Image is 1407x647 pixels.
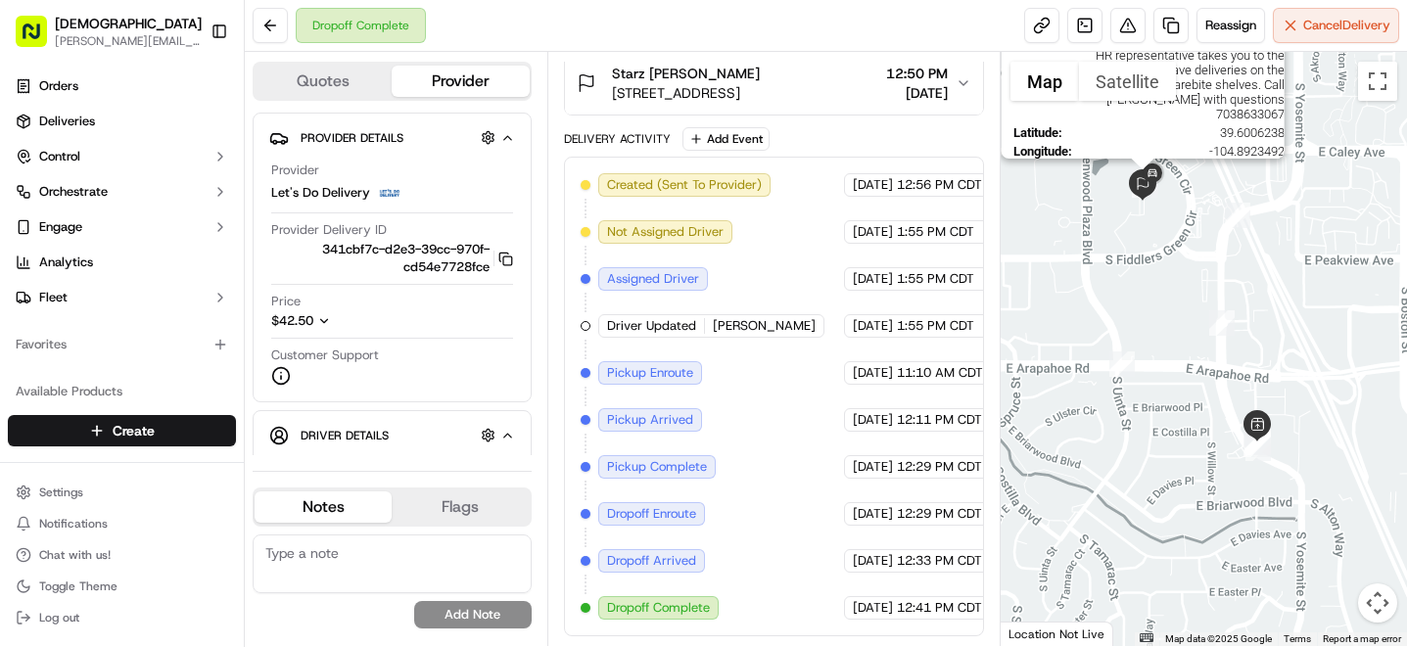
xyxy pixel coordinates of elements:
span: [DATE] [853,458,893,476]
div: We're available if you need us! [67,207,248,222]
span: Not Assigned Driver [607,223,724,241]
span: [DATE] [886,83,948,103]
img: Nash [20,20,59,59]
div: 📗 [20,286,35,301]
div: 9 [1245,430,1271,455]
span: Pickup Complete [607,458,707,476]
div: Available Products [8,376,236,407]
span: Dropoff Arrived [607,552,696,570]
button: Settings [8,479,236,506]
button: Toggle Theme [8,573,236,600]
button: Provider [392,66,529,97]
span: 12:29 PM CDT [897,458,982,476]
img: Google [1006,621,1070,646]
span: [DATE] [853,176,893,194]
span: Let's Do Delivery [271,184,370,202]
button: Create [8,415,236,446]
span: API Documentation [185,284,314,303]
a: Powered byPylon [138,331,237,347]
div: 💻 [165,286,181,301]
button: CancelDelivery [1273,8,1399,43]
span: Engage [39,218,82,236]
button: 341cbf7c-d2e3-39cc-970f-cd54e7728fce [271,241,513,276]
span: Map data ©2025 Google [1165,633,1272,644]
span: Pickup Arrived [607,411,693,429]
span: [DATE] [853,505,893,523]
img: 1736555255976-a54dd68f-1ca7-489b-9aae-adbdc363a1c4 [20,187,55,222]
span: Knowledge Base [39,284,150,303]
button: Show satellite imagery [1079,62,1176,101]
button: Engage [8,211,236,243]
a: 📗Knowledge Base [12,276,158,311]
span: Cancel Delivery [1303,17,1390,34]
span: 11:10 AM CDT [897,364,983,382]
span: Create [113,421,155,440]
button: [DEMOGRAPHIC_DATA][PERSON_NAME][EMAIL_ADDRESS][DOMAIN_NAME] [8,8,203,55]
button: Starz [PERSON_NAME][STREET_ADDRESS]12:50 PM[DATE] [565,52,983,115]
span: Control [39,148,80,165]
span: 1:55 PM CDT [897,317,974,335]
div: 2 [1225,203,1250,228]
div: 7 [1243,432,1269,457]
button: Notifications [8,510,236,537]
span: Analytics [39,254,93,271]
button: Reassign [1196,8,1265,43]
a: Report a map error [1323,633,1401,644]
span: Provider [271,162,319,179]
div: Favorites [8,329,236,360]
span: 12:50 PM [886,64,948,83]
button: Provider Details [269,121,515,154]
button: $42.50 [271,312,444,330]
div: 10 [1209,310,1235,336]
span: [DATE] [853,317,893,335]
a: Terms (opens in new tab) [1284,633,1311,644]
span: Provider Delivery ID [271,221,387,239]
span: Deliveries [39,113,95,130]
span: Log out [39,610,79,625]
div: Delivery Activity [564,131,671,147]
span: 12:33 PM CDT [897,552,982,570]
span: Price [271,293,301,310]
button: Keyboard shortcuts [1140,633,1153,642]
div: 4 [1245,436,1271,461]
span: Starz [PERSON_NAME] [612,64,760,83]
span: Customer Support [271,347,379,364]
button: Show street map [1010,62,1079,101]
a: Orders [8,70,236,102]
button: Start new chat [333,193,356,216]
span: Dropoff Enroute [607,505,696,523]
span: Toggle Theme [39,578,117,594]
span: Orders [39,77,78,95]
button: Log out [8,604,236,631]
input: Got a question? Start typing here... [51,126,352,147]
span: Dropoff Complete [607,599,710,617]
button: Control [8,141,236,172]
button: Orchestrate [8,176,236,208]
span: [DATE] [853,223,893,241]
span: [STREET_ADDRESS] [612,83,760,103]
button: Fleet [8,282,236,313]
span: [DATE] [853,364,893,382]
button: [DEMOGRAPHIC_DATA] [55,14,202,33]
span: [PERSON_NAME] [713,317,816,335]
a: Deliveries [8,106,236,137]
span: Settings [39,485,83,500]
span: Pickup Enroute [607,364,693,382]
span: 12:41 PM CDT [897,599,982,617]
div: Location Not Live [1001,622,1113,646]
a: Analytics [8,247,236,278]
span: Fleet [39,289,68,306]
span: Provider Details [301,130,403,146]
button: [PERSON_NAME][EMAIL_ADDRESS][DOMAIN_NAME] [55,33,202,49]
span: 1:55 PM CDT [897,270,974,288]
span: Pylon [195,332,237,347]
span: 39.6006238 [1070,125,1285,140]
p: Welcome 👋 [20,78,356,110]
span: -104.8923492 [1080,144,1285,159]
div: Start new chat [67,187,321,207]
span: [DATE] [853,270,893,288]
span: Driver Details [301,428,389,443]
button: Driver Details [269,419,515,451]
